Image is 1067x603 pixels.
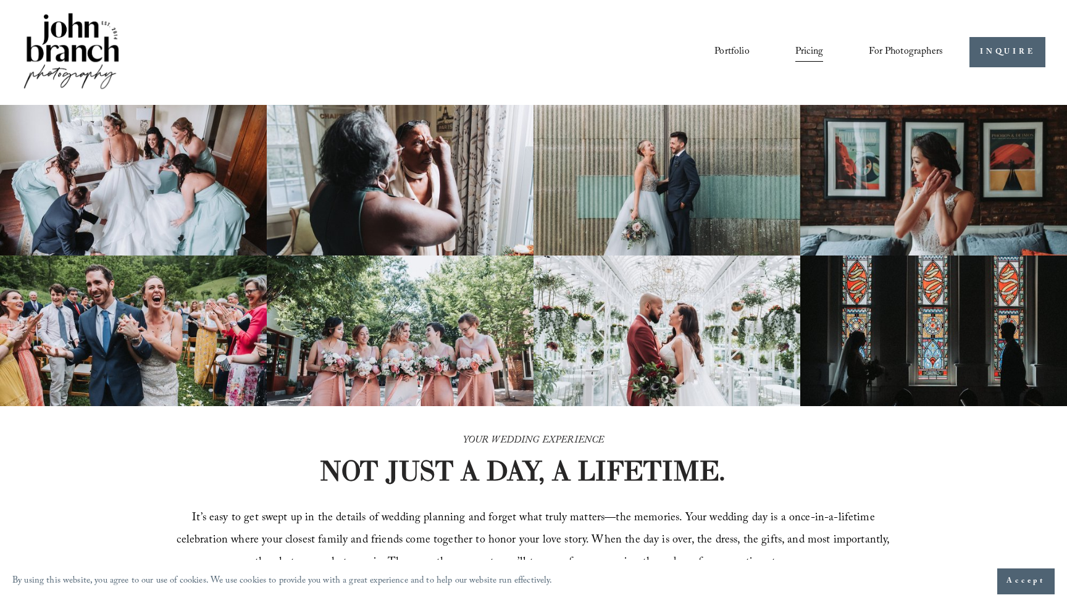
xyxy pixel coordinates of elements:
[12,573,553,591] p: By using this website, you agree to our use of cookies. We use cookies to provide you with a grea...
[22,10,122,94] img: John Branch IV Photography
[800,256,1067,406] img: Silhouettes of a bride and groom facing each other in a church, with colorful stained glass windo...
[997,568,1055,594] button: Accept
[795,42,823,63] a: Pricing
[267,105,533,256] img: Woman applying makeup to another woman near a window with floral curtains and autumn flowers.
[533,105,800,256] img: A bride and groom standing together, laughing, with the bride holding a bouquet in front of a cor...
[869,43,943,62] span: For Photographers
[869,42,943,63] a: folder dropdown
[267,256,533,406] img: A bride and four bridesmaids in pink dresses, holding bouquets with pink and white flowers, smili...
[1006,575,1045,588] span: Accept
[463,433,605,449] em: YOUR WEDDING EXPERIENCE
[969,37,1045,67] a: INQUIRE
[177,509,893,573] span: It’s easy to get swept up in the details of wedding planning and forget what truly matters—the me...
[319,454,726,488] strong: NOT JUST A DAY, A LIFETIME.
[714,42,749,63] a: Portfolio
[533,256,800,406] img: Bride and groom standing in an elegant greenhouse with chandeliers and lush greenery.
[800,105,1067,256] img: Bride adjusting earring in front of framed posters on a brick wall.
